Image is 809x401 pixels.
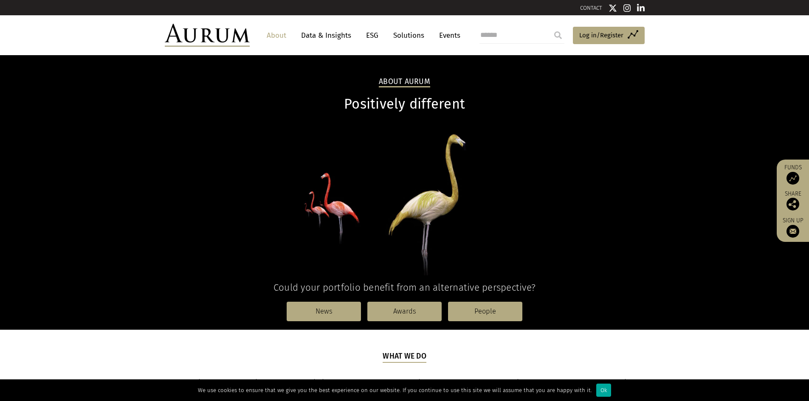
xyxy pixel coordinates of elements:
[262,28,290,43] a: About
[579,30,623,40] span: Log in/Register
[781,164,805,185] a: Funds
[786,172,799,185] img: Access Funds
[637,4,645,12] img: Linkedin icon
[165,24,250,47] img: Aurum
[550,27,567,44] input: Submit
[383,351,426,363] h5: What we do
[389,28,428,43] a: Solutions
[781,191,805,210] div: Share
[623,4,631,12] img: Instagram icon
[297,28,355,43] a: Data & Insights
[781,217,805,238] a: Sign up
[573,27,645,45] a: Log in/Register
[596,384,611,397] div: Ok
[786,225,799,238] img: Sign up to our newsletter
[580,5,602,11] a: CONTACT
[379,77,430,87] h2: About Aurum
[609,4,617,12] img: Twitter icon
[435,28,460,43] a: Events
[786,198,799,210] img: Share this post
[172,378,637,400] span: Aurum is a hedge fund investment specialist focused solely on selecting hedge funds and managing ...
[165,282,645,293] h4: Could your portfolio benefit from an alternative perspective?
[362,28,383,43] a: ESG
[165,96,645,112] h1: Positively different
[287,302,361,321] a: News
[367,302,442,321] a: Awards
[448,302,522,321] a: People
